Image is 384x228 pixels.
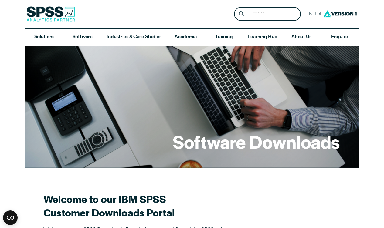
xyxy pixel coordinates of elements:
[25,29,359,46] nav: Desktop version of site main menu
[282,29,321,46] a: About Us
[102,29,166,46] a: Industries & Case Studies
[173,130,340,153] h1: Software Downloads
[166,29,205,46] a: Academia
[25,29,63,46] a: Solutions
[63,29,102,46] a: Software
[243,29,282,46] a: Learning Hub
[26,6,75,22] img: SPSS Analytics Partner
[321,29,359,46] a: Enquire
[322,8,358,19] img: Version1 Logo
[43,192,256,219] h2: Welcome to our IBM SPSS Customer Downloads Portal
[236,8,247,20] button: Search magnifying glass icon
[205,29,243,46] a: Training
[239,11,244,16] svg: Search magnifying glass icon
[306,10,322,18] span: Part of
[3,210,18,225] button: Open CMP widget
[234,7,301,21] form: Site Header Search Form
